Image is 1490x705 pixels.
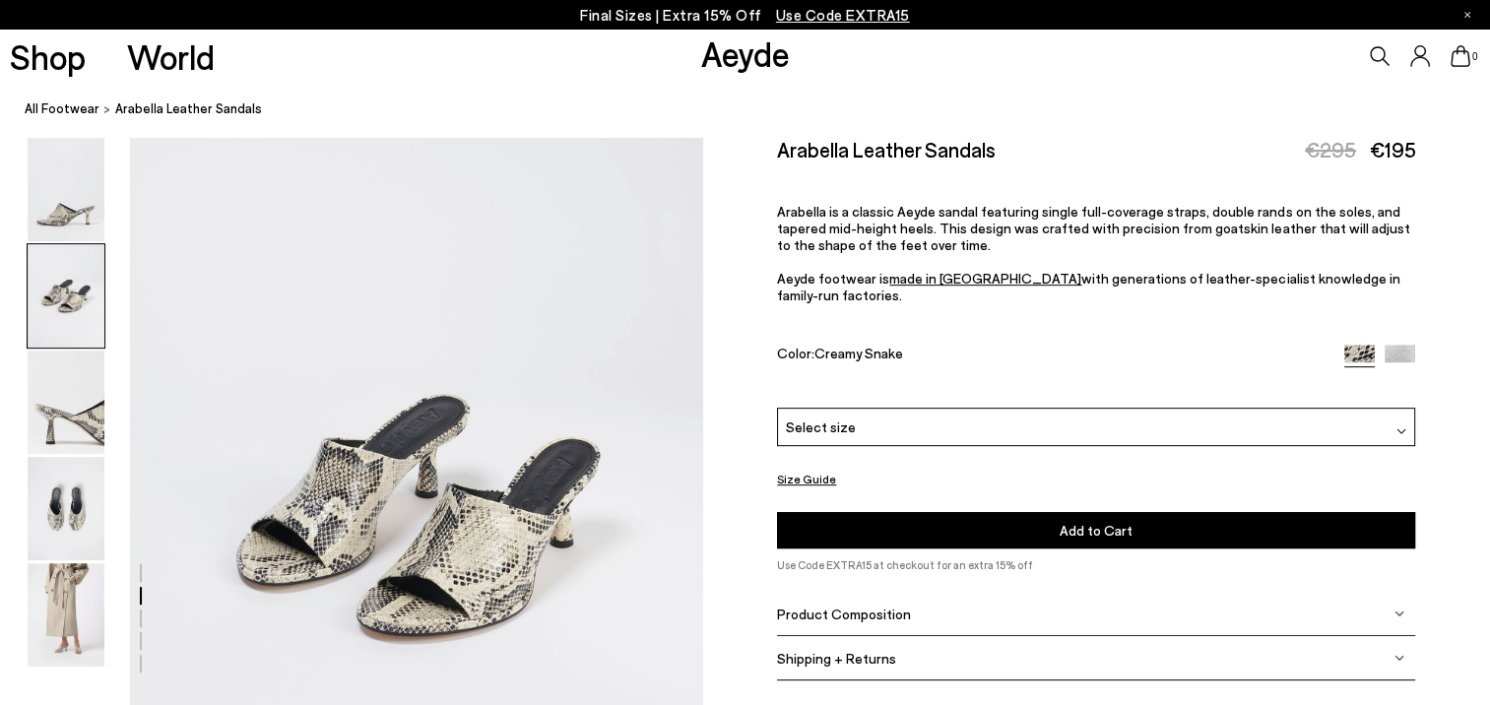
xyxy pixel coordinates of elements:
span: Creamy Snake [814,345,903,361]
p: Use Code EXTRA15 at checkout for an extra 15% off [777,556,1415,574]
nav: breadcrumb [25,83,1490,137]
span: Navigate to /collections/ss25-final-sizes [776,6,910,24]
a: made in [GEOGRAPHIC_DATA] [889,270,1081,287]
p: Arabella is a classic Aeyde sandal featuring single full-coverage straps, double rands on the sol... [777,203,1415,253]
a: 0 [1451,45,1470,67]
img: Arabella Leather Sandals - Image 3 [28,351,104,454]
p: Final Sizes | Extra 15% Off [580,3,910,28]
span: €295 [1305,137,1356,161]
span: Product Composition [777,606,911,622]
img: Arabella Leather Sandals - Image 2 [28,244,104,348]
a: All Footwear [25,98,99,119]
a: Shop [10,39,86,74]
p: Aeyde footwear is with generations of leather-specialist knowledge in family-run factories. [777,270,1415,303]
img: svg%3E [1394,653,1404,663]
img: Arabella Leather Sandals - Image 4 [28,457,104,560]
button: Add to Cart [777,512,1415,548]
button: Size Guide [777,467,836,491]
img: svg%3E [1394,609,1404,618]
span: €195 [1369,137,1415,161]
img: Arabella Leather Sandals - Image 1 [28,138,104,241]
span: Shipping + Returns [777,650,896,667]
span: Select size [786,417,856,437]
a: World [127,39,215,74]
span: Arabella Leather Sandals [115,98,262,119]
span: 0 [1470,51,1480,62]
img: Arabella Leather Sandals - Image 5 [28,563,104,667]
span: Add to Cart [1060,522,1133,539]
h2: Arabella Leather Sandals [777,137,996,161]
a: Aeyde [700,32,789,74]
div: Color: [777,345,1324,367]
img: svg%3E [1396,426,1406,436]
